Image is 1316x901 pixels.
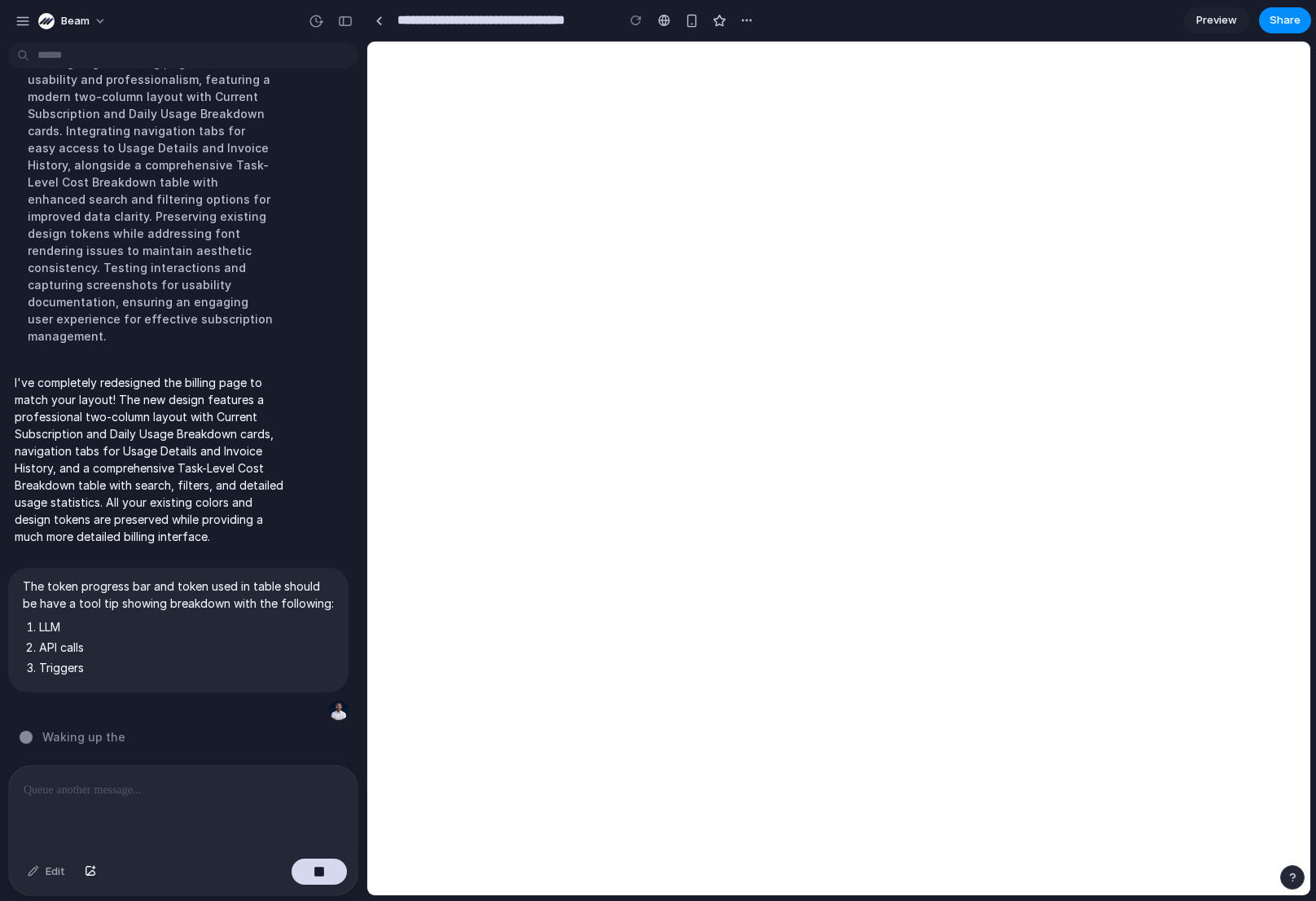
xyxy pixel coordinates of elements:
li: Triggers [39,659,334,676]
p: I've completely redesigned the billing page to match your layout! The new design features a profe... [15,374,287,545]
span: beam [61,13,90,29]
span: Waking up the [42,728,125,745]
a: Preview [1184,7,1249,33]
button: beam [32,8,115,34]
span: Preview [1196,12,1237,29]
li: LLM [39,618,334,635]
div: Redesigning the billing page to enhance usability and professionalism, featuring a modern two-col... [15,44,287,354]
p: The token progress bar and token used in table should be have a tool tip showing breakdown with t... [23,578,334,612]
span: Share [1270,12,1301,29]
li: API calls [39,639,334,656]
button: Share [1259,7,1311,33]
